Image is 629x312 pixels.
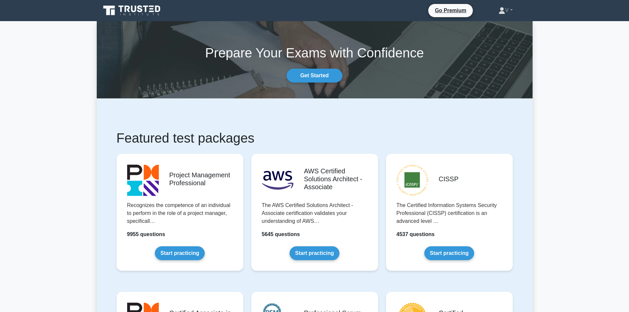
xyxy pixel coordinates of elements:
[483,4,529,17] a: V
[290,246,339,260] a: Start practicing
[97,45,533,61] h1: Prepare Your Exams with Confidence
[117,130,513,146] h1: Featured test packages
[155,246,205,260] a: Start practicing
[424,246,474,260] a: Start practicing
[287,69,342,83] a: Get Started
[431,6,470,15] a: Go Premium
